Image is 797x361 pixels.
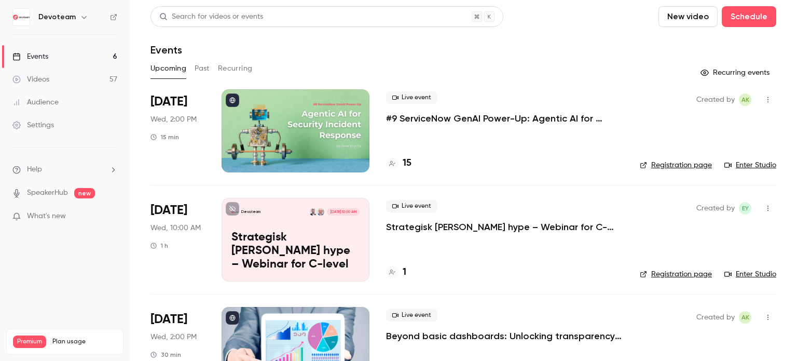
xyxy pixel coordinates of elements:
h4: 1 [403,265,406,279]
span: Plan usage [52,338,117,346]
span: Adrianna Kielin [739,93,751,106]
span: What's new [27,211,66,222]
li: help-dropdown-opener [12,164,117,175]
div: Oct 29 Wed, 2:00 PM (Europe/Amsterdam) [150,89,205,172]
span: AK [741,311,749,324]
button: Recurring events [696,64,776,81]
span: Wed, 10:00 AM [150,223,201,233]
div: Events [12,51,48,62]
span: new [74,188,95,198]
span: [DATE] [150,93,187,110]
div: Videos [12,74,49,85]
a: Registration page [640,160,712,170]
span: Wed, 2:00 PM [150,332,197,342]
div: Audience [12,97,59,108]
div: 15 min [150,133,179,141]
img: Nicholai Hviid Andersen [309,208,317,216]
span: Eva Yardley [739,202,751,215]
h4: 15 [403,156,411,170]
span: Live event [386,309,437,322]
button: Upcoming [150,60,186,77]
span: Adrianna Kielin [739,311,751,324]
button: Recurring [218,60,253,77]
a: Strategisk AI uden hype – Webinar for C-levelDevoteamTroels AstrupNicholai Hviid Andersen[DATE] 1... [222,198,369,281]
a: SpeakerHub [27,188,68,198]
span: Created by [696,311,735,324]
a: Enter Studio [724,160,776,170]
p: Strategisk [PERSON_NAME] hype – Webinar for C-level [231,231,360,271]
span: Live event [386,91,437,104]
h1: Events [150,44,182,56]
p: Devoteam [241,209,260,215]
span: Live event [386,200,437,212]
button: Past [195,60,210,77]
span: Wed, 2:00 PM [150,114,197,125]
span: [DATE] 10:00 AM [327,208,359,216]
h6: Devoteam [38,12,76,22]
iframe: Noticeable Trigger [105,212,117,221]
img: Devoteam [13,9,30,25]
a: Enter Studio [724,269,776,279]
span: AK [741,93,749,106]
div: Nov 5 Wed, 10:00 AM (Europe/Copenhagen) [150,198,205,281]
a: 15 [386,156,411,170]
span: Created by [696,93,735,106]
a: Beyond basic dashboards: Unlocking transparency with ServiceNow data reporting [386,330,623,342]
span: Created by [696,202,735,215]
span: [DATE] [150,311,187,328]
a: Registration page [640,269,712,279]
div: 1 h [150,242,168,250]
span: Help [27,164,42,175]
span: EY [742,202,749,215]
img: Troels Astrup [317,208,324,216]
a: 1 [386,265,406,279]
div: Settings [12,120,54,130]
span: [DATE] [150,202,187,219]
div: Search for videos or events [159,11,263,22]
button: Schedule [722,6,776,27]
button: New video [658,6,718,27]
a: #9 ServiceNow GenAI Power-Up: Agentic AI for Security Incident Response [386,112,623,125]
span: Premium [13,336,46,348]
a: Strategisk [PERSON_NAME] hype – Webinar for C-level [386,221,623,233]
div: 30 min [150,351,181,359]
